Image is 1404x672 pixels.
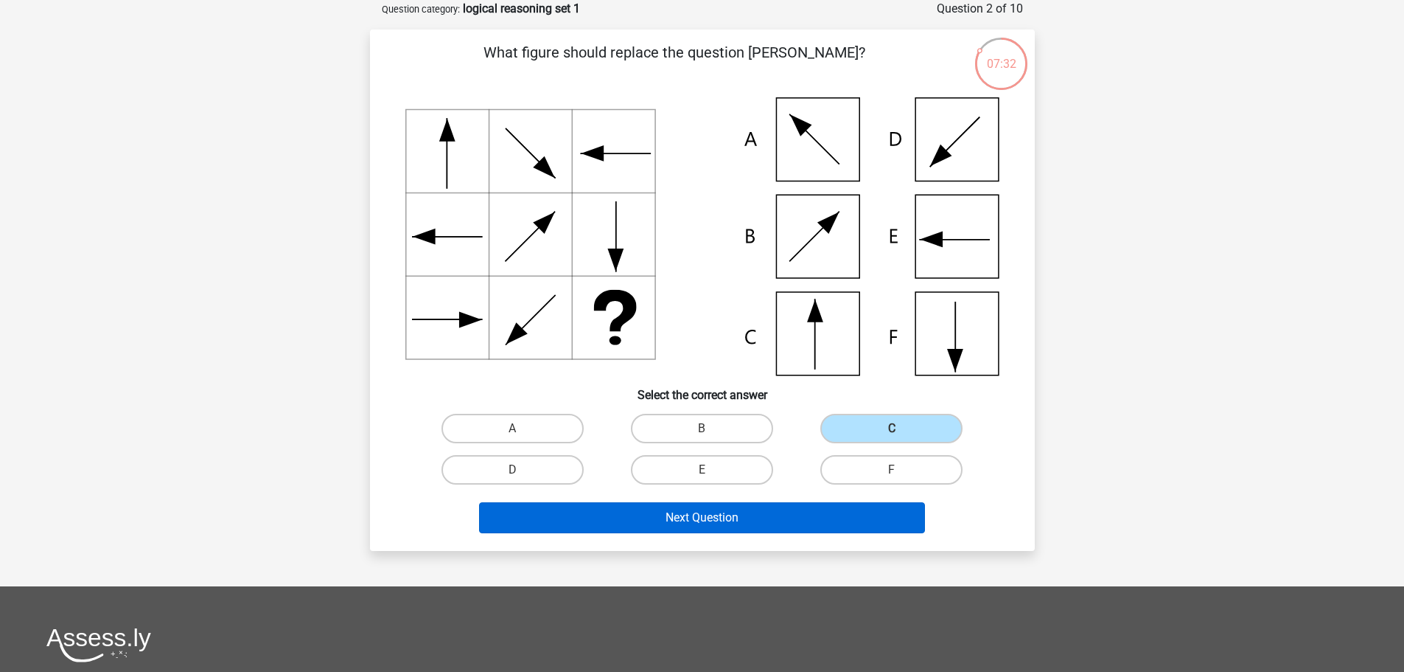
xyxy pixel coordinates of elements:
button: Next Question [479,502,925,533]
div: 07:32 [974,36,1029,73]
small: Question category: [382,4,460,15]
h6: Select the correct answer [394,376,1011,402]
label: B [631,414,773,443]
label: E [631,455,773,485]
label: F [820,455,963,485]
label: C [820,414,963,443]
label: A [441,414,584,443]
p: What figure should replace the question [PERSON_NAME]? [394,41,956,86]
img: Assessly logo [46,628,151,662]
label: D [441,455,584,485]
strong: logical reasoning set 1 [463,1,580,15]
